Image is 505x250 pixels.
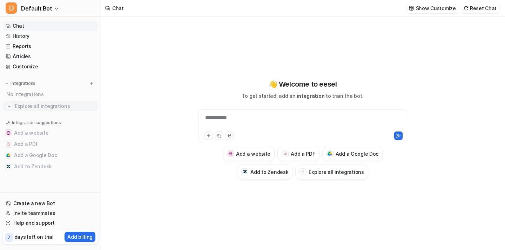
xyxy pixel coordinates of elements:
[291,150,315,157] h3: Add a PDF
[277,146,319,161] button: Add a PDFAdd a PDF
[3,198,98,208] a: Create a new Bot
[4,81,9,86] img: expand menu
[21,4,52,13] span: Default Bot
[3,101,98,111] a: Explore all integrations
[3,138,98,150] button: Add a PDFAdd a PDF
[3,208,98,218] a: Invite teammates
[12,120,61,126] p: Integration suggestions
[4,88,98,100] div: No integrations
[3,80,38,87] button: Integrations
[112,5,124,12] div: Chat
[6,142,11,146] img: Add a PDF
[6,164,11,169] img: Add to Zendesk
[223,146,275,161] button: Add a websiteAdd a website
[89,81,94,86] img: menu_add.svg
[6,131,11,135] img: Add a website
[243,170,247,174] img: Add to Zendesk
[3,62,98,72] a: Customize
[237,164,292,180] button: Add to ZendeskAdd to Zendesk
[228,151,233,156] img: Add a website
[295,164,368,180] button: Explore all integrations
[309,168,364,176] h3: Explore all integrations
[65,232,95,242] button: Add billing
[15,101,95,112] span: Explore all integrations
[8,234,11,241] p: 7
[3,41,98,51] a: Reports
[3,150,98,161] button: Add a Google DocAdd a Google Doc
[236,150,270,157] h3: Add a website
[6,153,11,157] img: Add a Google Doc
[322,146,383,161] button: Add a Google DocAdd a Google Doc
[269,79,337,89] p: 👋 Welcome to eesel
[407,3,459,13] button: Show Customize
[297,93,324,99] span: integration
[328,151,332,156] img: Add a Google Doc
[242,92,363,100] p: To get started, add an to train the bot.
[283,151,288,156] img: Add a PDF
[336,150,379,157] h3: Add a Google Doc
[416,5,456,12] p: Show Customize
[3,52,98,61] a: Articles
[14,233,54,241] p: days left on trial
[3,161,98,172] button: Add to ZendeskAdd to Zendesk
[3,218,98,228] a: Help and support
[462,3,499,13] button: Reset Chat
[3,31,98,41] a: History
[6,2,17,14] span: D
[250,168,288,176] h3: Add to Zendesk
[464,6,469,11] img: reset
[11,81,35,86] p: Integrations
[3,21,98,31] a: Chat
[6,103,13,110] img: explore all integrations
[3,127,98,138] button: Add a websiteAdd a website
[409,6,414,11] img: customize
[67,233,93,241] p: Add billing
